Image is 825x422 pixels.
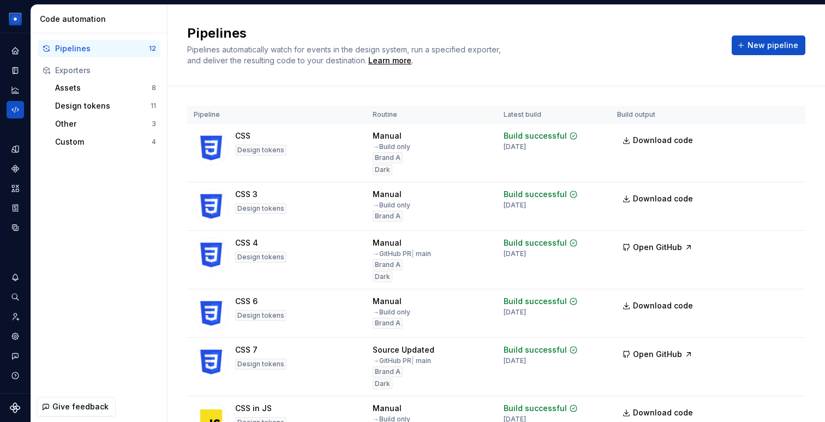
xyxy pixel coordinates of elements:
[7,199,24,217] a: Storybook stories
[617,189,700,209] a: Download code
[373,249,431,258] div: → GitHub PR main
[235,296,258,307] div: CSS 6
[617,344,698,364] button: Open GitHub
[373,164,392,175] div: Dark
[151,102,156,110] div: 11
[7,140,24,158] a: Design tokens
[504,189,567,200] div: Build successful
[55,65,156,76] div: Exporters
[373,403,402,414] div: Manual
[373,152,403,163] div: Brand A
[748,40,798,51] span: New pipeline
[504,403,567,414] div: Build successful
[152,138,156,146] div: 4
[235,403,272,414] div: CSS in JS
[633,193,693,204] span: Download code
[38,40,160,57] button: Pipelines12
[7,160,24,177] a: Components
[37,397,116,417] button: Give feedback
[187,106,366,124] th: Pipeline
[235,130,250,141] div: CSS
[732,35,805,55] button: New pipeline
[51,115,160,133] button: Other3
[633,349,682,360] span: Open GitHub
[40,14,163,25] div: Code automation
[373,366,403,377] div: Brand A
[7,308,24,325] a: Invite team
[152,120,156,128] div: 3
[55,136,152,147] div: Custom
[7,288,24,306] button: Search ⌘K
[235,189,258,200] div: CSS 3
[504,130,567,141] div: Build successful
[504,237,567,248] div: Build successful
[7,219,24,236] a: Data sources
[235,359,286,370] div: Design tokens
[235,252,286,263] div: Design tokens
[373,237,402,248] div: Manual
[7,62,24,79] a: Documentation
[235,145,286,156] div: Design tokens
[504,201,526,210] div: [DATE]
[617,244,698,253] a: Open GitHub
[7,101,24,118] a: Code automation
[617,296,700,316] a: Download code
[373,378,392,389] div: Dark
[7,328,24,345] a: Settings
[504,308,526,317] div: [DATE]
[235,310,286,321] div: Design tokens
[373,308,410,317] div: → Build only
[373,201,410,210] div: → Build only
[504,142,526,151] div: [DATE]
[611,106,707,124] th: Build output
[617,237,698,257] button: Open GitHub
[504,356,526,365] div: [DATE]
[51,133,160,151] button: Custom4
[7,42,24,60] a: Home
[10,402,21,413] a: Supernova Logo
[55,82,152,93] div: Assets
[7,347,24,365] button: Contact support
[373,259,403,270] div: Brand A
[504,344,567,355] div: Build successful
[235,344,258,355] div: CSS 7
[504,249,526,258] div: [DATE]
[373,211,403,222] div: Brand A
[152,84,156,92] div: 8
[411,249,414,258] span: |
[7,269,24,286] button: Notifications
[51,97,160,115] button: Design tokens11
[497,106,611,124] th: Latest build
[187,25,719,42] h2: Pipelines
[9,13,22,26] img: 049812b6-2877-400d-9dc9-987621144c16.png
[633,407,693,418] span: Download code
[373,189,402,200] div: Manual
[373,130,402,141] div: Manual
[55,100,151,111] div: Design tokens
[52,401,109,412] span: Give feedback
[633,135,693,146] span: Download code
[235,203,286,214] div: Design tokens
[633,300,693,311] span: Download code
[373,344,434,355] div: Source Updated
[7,81,24,99] a: Analytics
[633,242,682,253] span: Open GitHub
[411,356,414,365] span: |
[149,44,156,53] div: 12
[51,79,160,97] button: Assets8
